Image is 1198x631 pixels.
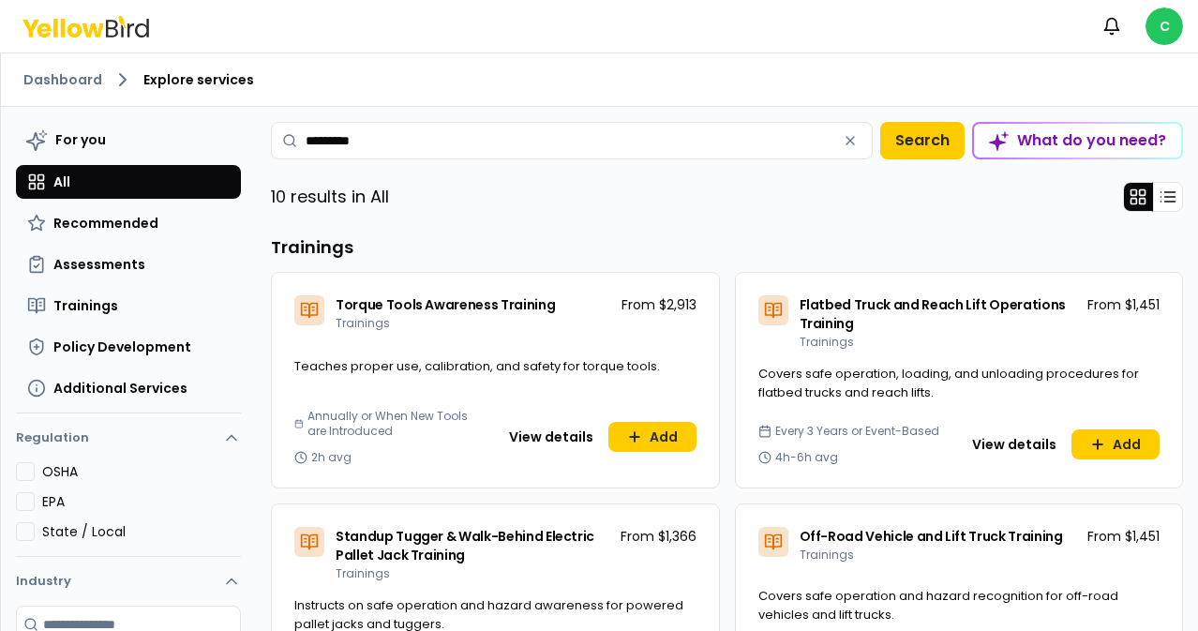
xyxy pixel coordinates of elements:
span: Trainings [800,334,854,350]
button: Additional Services [16,371,241,405]
span: Recommended [53,214,158,233]
button: View details [961,429,1068,459]
a: Dashboard [23,70,102,89]
h3: Trainings [271,234,1183,261]
button: All [16,165,241,199]
button: Assessments [16,248,241,281]
button: For you [16,122,241,158]
span: Trainings [336,565,390,581]
button: Policy Development [16,330,241,364]
button: Trainings [16,289,241,323]
span: Trainings [53,296,118,315]
p: From $2,913 [621,295,696,314]
span: 4h-6h avg [775,450,838,465]
span: C [1146,8,1183,45]
span: Standup Tugger & Walk-Behind Electric Pallet Jack Training [336,527,594,564]
span: Annually or When New Tools are Introduced [307,409,483,439]
span: Flatbed Truck and Reach Lift Operations Training [800,295,1066,333]
span: Trainings [336,315,390,331]
button: Recommended [16,206,241,240]
label: State / Local [42,522,241,541]
span: Covers safe operation, loading, and unloading procedures for flatbed trucks and reach lifts. [758,365,1139,401]
span: Assessments [53,255,145,274]
div: What do you need? [974,124,1181,158]
nav: breadcrumb [23,68,1176,91]
span: Trainings [800,547,854,563]
button: Industry [16,557,241,606]
button: Search [880,122,965,159]
span: 2h avg [311,450,352,465]
label: EPA [42,492,241,511]
button: Add [608,422,696,452]
p: From $1,366 [621,527,696,546]
span: Torque Tools Awareness Training [336,295,555,314]
span: Teaches proper use, calibration, and safety for torque tools. [294,357,660,375]
p: From $1,451 [1087,527,1160,546]
button: Regulation [16,421,241,462]
span: Off-Road Vehicle and Lift Truck Training [800,527,1063,546]
span: All [53,173,70,191]
span: For you [55,130,106,149]
span: Every 3 Years or Event-Based [775,424,939,439]
button: What do you need? [972,122,1183,159]
label: OSHA [42,462,241,481]
button: Add [1071,429,1160,459]
span: Covers safe operation and hazard recognition for off-road vehicles and lift trucks. [758,587,1118,623]
div: Regulation [16,462,241,556]
span: Policy Development [53,338,191,356]
span: Additional Services [53,379,187,398]
p: From $1,451 [1087,295,1160,314]
p: 10 results in All [271,184,389,210]
button: View details [498,422,605,452]
span: Explore services [143,70,254,89]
